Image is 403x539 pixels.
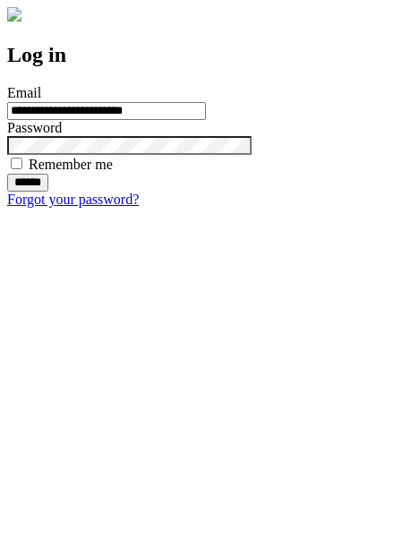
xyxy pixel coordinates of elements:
[7,85,41,100] label: Email
[29,157,113,172] label: Remember me
[7,43,396,67] h2: Log in
[7,7,21,21] img: logo-4e3dc11c47720685a147b03b5a06dd966a58ff35d612b21f08c02c0306f2b779.png
[7,192,139,207] a: Forgot your password?
[7,120,62,135] label: Password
